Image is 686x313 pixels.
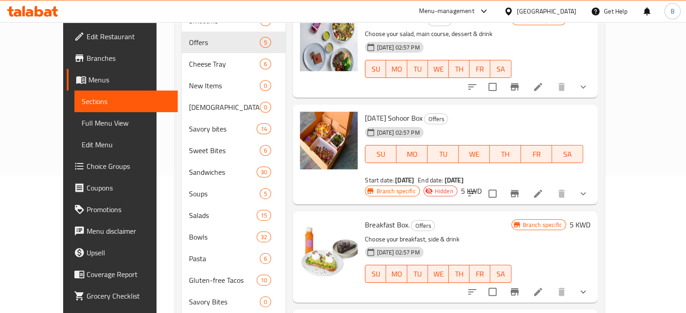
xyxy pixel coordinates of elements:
span: MO [390,63,403,76]
span: Sweet Bites [189,145,260,156]
img: Lunch & Dinner Box [300,14,358,71]
span: Menu disclaimer [87,226,170,236]
span: Breakfast Box. [365,218,409,231]
span: TU [411,63,424,76]
span: Select to update [483,77,502,96]
div: Gluten-free Tacos10 [182,269,285,291]
div: Salads15 [182,204,285,226]
span: B [670,6,674,16]
span: 6 [260,60,271,68]
span: SU [369,148,393,161]
span: 10 [257,276,271,285]
div: items [257,123,271,134]
span: Grocery Checklist [87,290,170,301]
span: TU [411,268,424,281]
p: Choose your salad, main course, dessert & drink [365,28,511,40]
svg: Show Choices [578,188,589,199]
a: Edit Menu [74,134,178,155]
span: Upsell [87,247,170,258]
span: Edit Restaurant [87,31,170,42]
div: Sweet Bites6 [182,140,285,161]
span: FR [525,148,548,161]
button: SU [365,60,386,78]
div: items [257,275,271,286]
span: FR [473,268,487,281]
span: [DATE] 02:57 PM [373,128,423,137]
button: TH [490,145,521,163]
span: SA [494,63,507,76]
button: Branch-specific-item [504,76,525,98]
div: Savory bites14 [182,118,285,140]
div: items [257,231,271,242]
a: Full Menu View [74,112,178,134]
span: MO [400,148,424,161]
a: Sections [74,91,178,112]
a: Edit menu item [533,82,543,92]
span: Branch specific [373,187,419,195]
div: Sandwiches30 [182,161,285,183]
span: MO [390,268,403,281]
button: SU [365,145,396,163]
img: Breakfast Box. [300,218,358,276]
a: Edit menu item [533,188,543,199]
a: Coverage Report [67,263,178,285]
span: TH [493,148,517,161]
span: New Items [189,80,260,91]
button: delete [551,183,572,204]
div: Offers5 [182,32,285,53]
span: FR [473,63,487,76]
div: Soups5 [182,183,285,204]
a: Choice Groups [67,155,178,177]
span: Bowls [189,231,257,242]
button: FR [521,145,552,163]
button: delete [551,281,572,303]
span: Sections [82,96,170,107]
span: Full Menu View [82,118,170,128]
span: Offers [411,221,434,231]
button: TU [407,60,428,78]
button: SA [552,145,583,163]
a: Upsell [67,242,178,263]
button: SA [490,60,511,78]
span: Branch specific [519,221,566,229]
button: WE [428,265,449,283]
span: TU [431,148,455,161]
div: Menu-management [419,6,474,17]
span: Hidden [431,187,457,195]
div: Offers [424,113,448,124]
b: [DATE] [395,174,414,186]
button: sort-choices [461,76,483,98]
div: Pasta6 [182,248,285,269]
button: SA [490,265,511,283]
button: MO [386,265,407,283]
div: Cheese Tray6 [182,53,285,75]
span: 6 [260,146,271,155]
button: Branch-specific-item [504,281,525,303]
span: 32 [257,233,271,241]
span: 14 [257,125,271,133]
button: Branch-specific-item [504,183,525,204]
span: Offers [189,37,260,48]
div: Bowls32 [182,226,285,248]
h6: 5 KWD [461,185,482,197]
span: WE [432,268,445,281]
a: Coupons [67,177,178,199]
span: 5 [260,190,271,198]
button: sort-choices [461,183,483,204]
span: Pasta [189,253,260,264]
span: Choice Groups [87,161,170,172]
svg: Show Choices [578,82,589,92]
div: items [257,210,271,221]
span: Edit Menu [82,139,170,150]
span: 15 [257,211,271,220]
button: show more [572,281,594,303]
span: [DATE] 02:57 PM [373,248,423,257]
span: Savory Bites [189,296,260,307]
span: SU [369,63,382,76]
span: Savory bites [189,123,257,134]
div: items [260,296,271,307]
